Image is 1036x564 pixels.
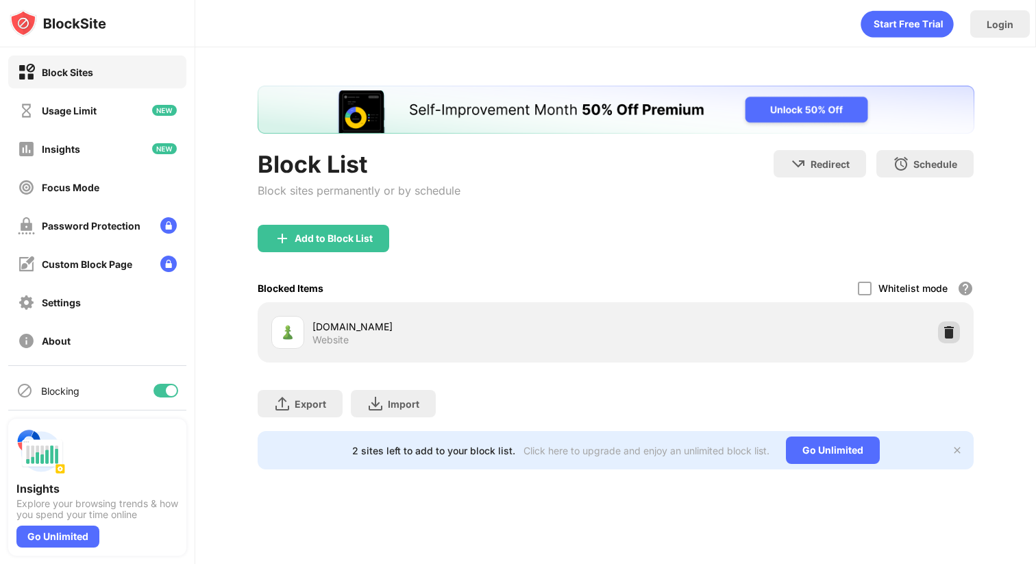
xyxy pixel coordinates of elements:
[18,140,35,158] img: insights-off.svg
[258,282,323,294] div: Blocked Items
[16,427,66,476] img: push-insights.svg
[295,398,326,410] div: Export
[42,220,140,232] div: Password Protection
[41,385,79,397] div: Blocking
[42,297,81,308] div: Settings
[18,256,35,273] img: customize-block-page-off.svg
[523,445,769,456] div: Click here to upgrade and enjoy an unlimited block list.
[160,217,177,234] img: lock-menu.svg
[952,445,963,456] img: x-button.svg
[258,150,460,178] div: Block List
[42,335,71,347] div: About
[987,19,1013,30] div: Login
[811,158,850,170] div: Redirect
[18,179,35,196] img: focus-off.svg
[16,482,178,495] div: Insights
[295,233,373,244] div: Add to Block List
[10,10,106,37] img: logo-blocksite.svg
[152,143,177,154] img: new-icon.svg
[18,294,35,311] img: settings-off.svg
[861,10,954,38] div: animation
[18,217,35,234] img: password-protection-off.svg
[42,66,93,78] div: Block Sites
[786,437,880,464] div: Go Unlimited
[312,319,616,334] div: [DOMAIN_NAME]
[258,184,460,197] div: Block sites permanently or by schedule
[42,143,80,155] div: Insights
[18,64,35,81] img: block-on.svg
[388,398,419,410] div: Import
[913,158,957,170] div: Schedule
[16,382,33,399] img: blocking-icon.svg
[16,526,99,548] div: Go Unlimited
[16,498,178,520] div: Explore your browsing trends & how you spend your time online
[258,86,974,134] iframe: Banner
[42,182,99,193] div: Focus Mode
[878,282,948,294] div: Whitelist mode
[280,324,296,341] img: favicons
[352,445,515,456] div: 2 sites left to add to your block list.
[312,334,349,346] div: Website
[42,105,97,117] div: Usage Limit
[42,258,132,270] div: Custom Block Page
[160,256,177,272] img: lock-menu.svg
[152,105,177,116] img: new-icon.svg
[18,332,35,350] img: about-off.svg
[18,102,35,119] img: time-usage-off.svg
